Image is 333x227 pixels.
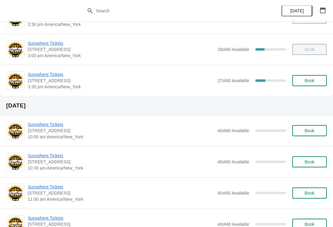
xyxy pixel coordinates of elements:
[305,78,314,83] span: Book
[217,191,249,195] span: 40 of 40 Available
[282,5,312,16] button: [DATE]
[28,53,214,59] span: 3:00 pm America/New_York
[305,159,314,164] span: Book
[28,84,214,90] span: 3:30 pm America/New_York
[28,40,214,46] span: Sunsphere Tickets
[292,156,327,167] button: Book
[28,121,214,128] span: Sunsphere Tickets
[305,222,314,227] span: Book
[292,75,327,86] button: Book
[6,153,24,170] img: Sunsphere Tickets | 810 Clinch Avenue, Knoxville, TN, USA | 10:30 am America/New_York
[6,103,327,109] h2: [DATE]
[292,187,327,199] button: Book
[28,184,214,190] span: Sunsphere Tickets
[217,159,249,164] span: 40 of 40 Available
[28,159,214,165] span: [STREET_ADDRESS]
[6,185,24,202] img: Sunsphere Tickets | 810 Clinch Avenue, Knoxville, TN, USA | 11:00 am America/New_York
[28,46,214,53] span: [STREET_ADDRESS]
[28,128,214,134] span: [STREET_ADDRESS]
[6,122,24,139] img: Sunsphere Tickets | 810 Clinch Avenue, Knoxville, TN, USA | 10:00 am America/New_York
[28,71,214,78] span: Sunsphere Tickets
[28,196,214,202] span: 11:00 am America/New_York
[28,21,214,27] span: 2:30 pm America/New_York
[305,191,314,195] span: Book
[28,215,214,221] span: Sunsphere Tickets
[28,134,214,140] span: 10:00 am America/New_York
[217,78,249,83] span: 27 of 40 Available
[28,165,214,171] span: 10:30 am America/New_York
[28,153,214,159] span: Sunsphere Tickets
[96,5,250,16] input: Search
[28,78,214,84] span: [STREET_ADDRESS]
[217,128,249,133] span: 40 of 40 Available
[28,190,214,196] span: [STREET_ADDRESS]
[290,8,304,13] span: [DATE]
[6,72,24,89] img: Sunsphere Tickets | 810 Clinch Avenue, Knoxville, TN, USA | 3:30 pm America/New_York
[305,128,314,133] span: Book
[217,222,249,227] span: 40 of 40 Available
[6,41,24,58] img: Sunsphere Tickets | 810 Clinch Avenue, Knoxville, TN, USA | 3:00 pm America/New_York
[292,125,327,136] button: Book
[217,47,249,52] span: 28 of 40 Available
